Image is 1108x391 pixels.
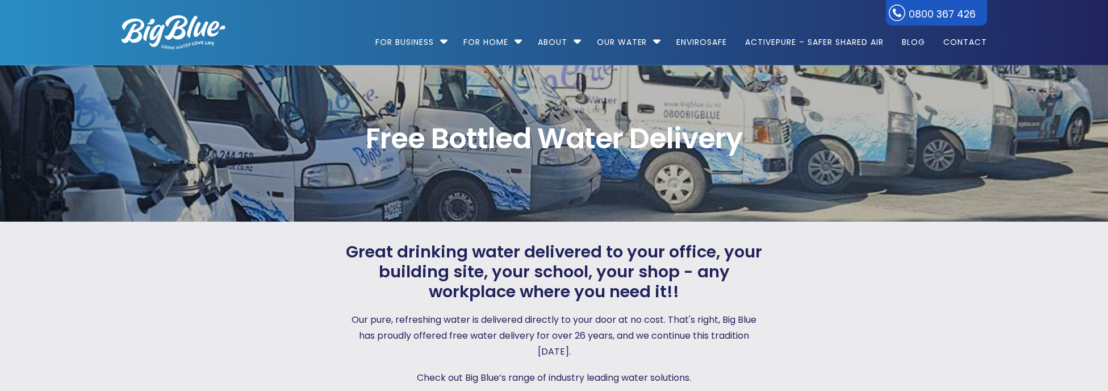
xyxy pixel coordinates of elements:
img: logo [122,15,225,49]
p: Our pure, refreshing water is delivered directly to your door at no cost. That's right, Big Blue ... [343,312,766,360]
p: Check out Big Blue’s range of industry leading water solutions. [343,370,766,386]
span: Free Bottled Water Delivery [122,124,987,153]
span: Great drinking water delivered to your office, your building site, your school, your shop - any w... [343,242,766,301]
